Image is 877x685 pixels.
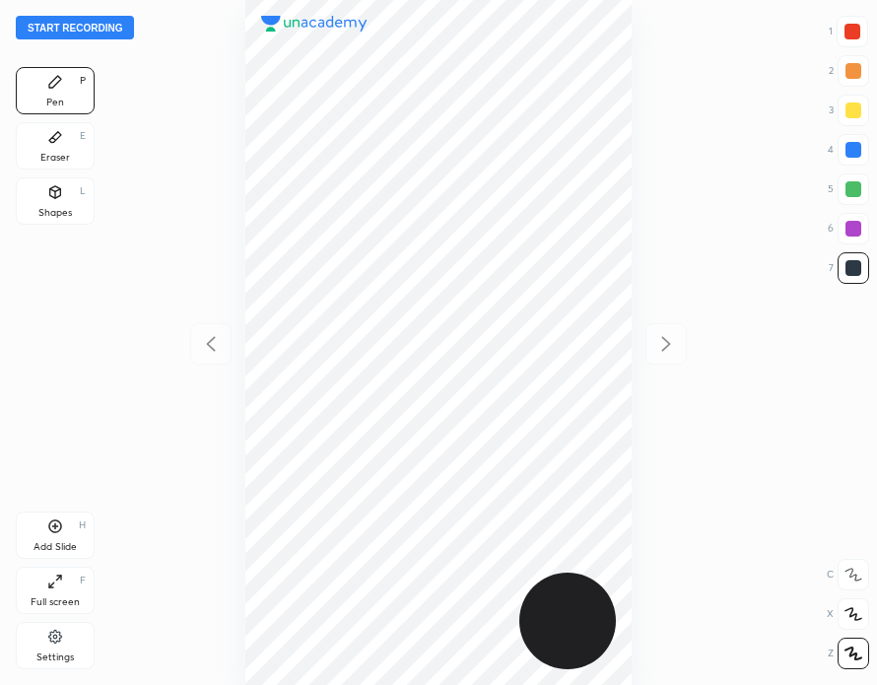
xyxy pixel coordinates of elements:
div: L [80,186,86,196]
div: Add Slide [34,542,77,552]
div: Shapes [38,208,72,218]
div: F [80,576,86,585]
div: Settings [36,652,74,662]
div: 5 [828,173,869,205]
div: P [80,76,86,86]
div: Z [828,638,869,669]
div: Eraser [40,153,70,163]
div: X [827,598,869,630]
div: 1 [829,16,868,47]
div: 7 [829,252,869,284]
div: 2 [829,55,869,87]
div: Full screen [31,597,80,607]
div: C [827,559,869,590]
div: 6 [828,213,869,244]
div: E [80,131,86,141]
button: Start recording [16,16,134,39]
img: logo.38c385cc.svg [261,16,368,32]
div: H [79,520,86,530]
div: 3 [829,95,869,126]
div: Pen [46,98,64,107]
div: 4 [828,134,869,166]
